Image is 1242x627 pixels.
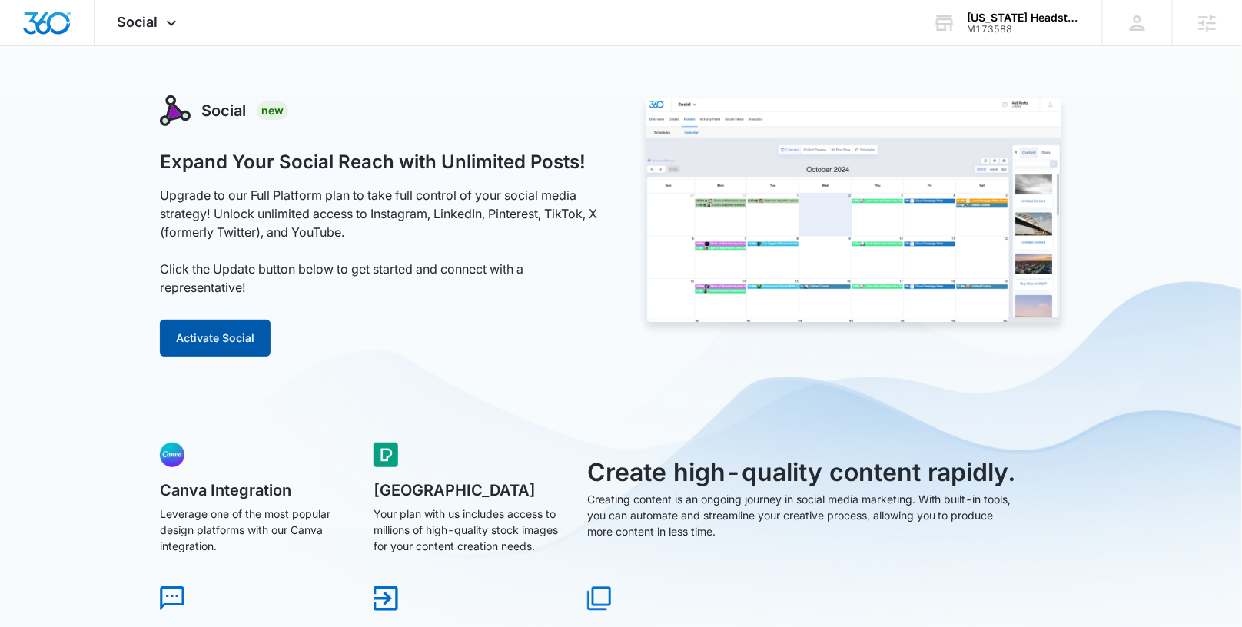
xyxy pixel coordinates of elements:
h1: Expand Your Social Reach with Unlimited Posts! [160,151,586,174]
h5: [GEOGRAPHIC_DATA] [374,483,566,498]
h3: Social [201,99,246,122]
h3: Create high-quality content rapidly. [587,454,1019,491]
p: Creating content is an ongoing journey in social media marketing. With built-in tools, you can au... [587,491,1019,539]
p: Your plan with us includes access to millions of high-quality stock images for your content creat... [374,506,566,554]
div: account id [968,24,1080,35]
span: Social [118,14,158,30]
div: account name [968,12,1080,24]
div: New [257,101,288,120]
button: Activate Social [160,320,271,357]
p: Leverage one of the most popular design platforms with our Canva integration. [160,506,352,554]
p: Upgrade to our Full Platform plan to take full control of your social media strategy! Unlock unli... [160,186,604,297]
h5: Canva Integration [160,483,352,498]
